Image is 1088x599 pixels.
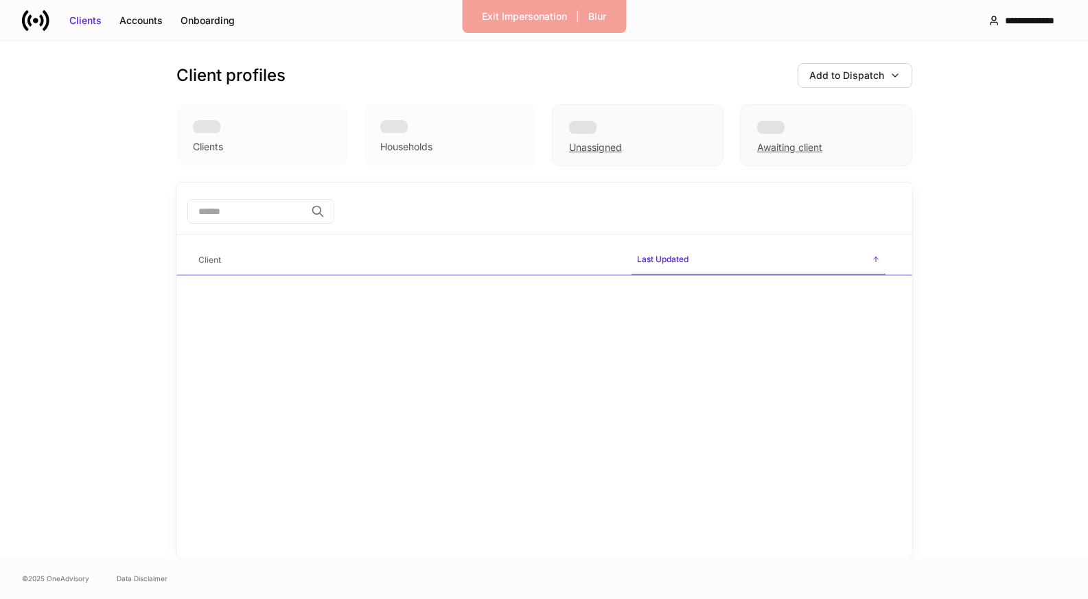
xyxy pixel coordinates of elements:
[588,10,606,23] div: Blur
[552,104,724,166] div: Unassigned
[119,14,163,27] div: Accounts
[69,14,102,27] div: Clients
[198,253,221,266] h6: Client
[569,141,622,154] div: Unassigned
[637,252,688,266] h6: Last Updated
[632,246,886,275] span: Last Updated
[380,140,432,154] div: Households
[22,573,89,584] span: © 2025 OneAdvisory
[809,69,884,82] div: Add to Dispatch
[176,64,286,86] h3: Client profiles
[473,5,576,27] button: Exit Impersonation
[193,140,223,154] div: Clients
[117,573,167,584] a: Data Disclaimer
[181,14,235,27] div: Onboarding
[111,10,172,32] button: Accounts
[193,246,621,274] span: Client
[757,141,822,154] div: Awaiting client
[482,10,567,23] div: Exit Impersonation
[60,10,111,32] button: Clients
[740,104,912,166] div: Awaiting client
[579,5,615,27] button: Blur
[172,10,244,32] button: Onboarding
[798,63,912,88] button: Add to Dispatch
